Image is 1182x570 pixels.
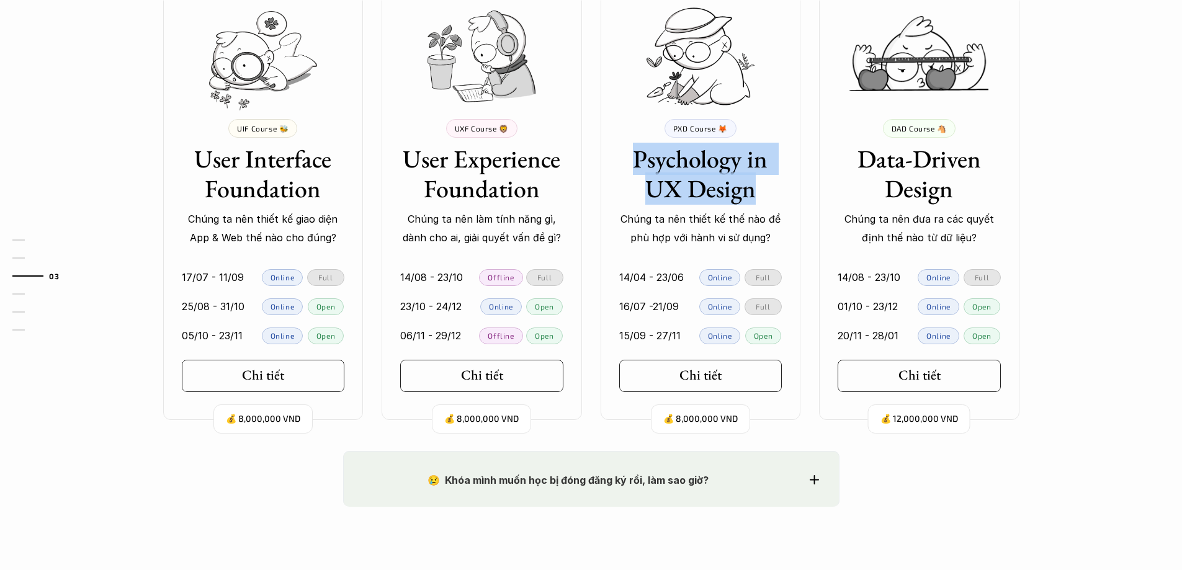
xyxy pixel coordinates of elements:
[679,367,722,383] h5: Chi tiết
[708,302,732,311] p: Online
[880,411,958,427] p: 💰 12,000,000 VND
[838,210,1001,247] p: Chúng ta nên đưa ra các quyết định thế nào từ dữ liệu?
[537,273,552,282] p: Full
[975,273,989,282] p: Full
[49,272,59,280] strong: 03
[271,273,295,282] p: Online
[489,302,513,311] p: Online
[898,367,941,383] h5: Chi tiết
[12,269,71,283] a: 03
[461,367,503,383] h5: Chi tiết
[400,210,563,247] p: Chúng ta nên làm tính năng gì, dành cho ai, giải quyết vấn đề gì?
[619,360,782,392] a: Chi tiết
[926,331,951,340] p: Online
[663,411,738,427] p: 💰 8,000,000 VND
[926,302,951,311] p: Online
[400,297,462,316] p: 23/10 - 24/12
[838,326,898,345] p: 20/11 - 28/01
[242,367,284,383] h5: Chi tiết
[972,331,991,340] p: Open
[316,302,335,311] p: Open
[182,210,345,247] p: Chúng ta nên thiết kế giao diện App & Web thế nào cho đúng?
[226,411,300,427] p: 💰 8,000,000 VND
[488,331,514,340] p: Offline
[400,268,463,287] p: 14/08 - 23/10
[838,144,1001,203] h3: Data-Driven Design
[619,297,679,316] p: 16/07 -21/09
[838,268,900,287] p: 14/08 - 23/10
[428,474,709,486] strong: 😢 Khóa mình muốn học bị đóng đăng ký rồi, làm sao giờ?
[619,326,681,345] p: 15/09 - 27/11
[316,331,335,340] p: Open
[488,273,514,282] p: Offline
[182,144,345,203] h3: User Interface Foundation
[892,124,947,133] p: DAD Course 🐴
[400,326,461,345] p: 06/11 - 29/12
[838,360,1001,392] a: Chi tiết
[237,124,289,133] p: UIF Course 🐝
[619,144,782,203] h3: Psychology in UX Design
[754,331,772,340] p: Open
[619,210,782,247] p: Chúng ta nên thiết kế thế nào để phù hợp với hành vi sử dụng?
[756,273,770,282] p: Full
[318,273,333,282] p: Full
[535,331,553,340] p: Open
[756,302,770,311] p: Full
[400,360,563,392] a: Chi tiết
[271,331,295,340] p: Online
[673,124,728,133] p: PXD Course 🦊
[182,360,345,392] a: Chi tiết
[182,268,244,287] p: 17/07 - 11/09
[182,297,244,316] p: 25/08 - 31/10
[972,302,991,311] p: Open
[619,268,684,287] p: 14/04 - 23/06
[708,273,732,282] p: Online
[708,331,732,340] p: Online
[182,326,243,345] p: 05/10 - 23/11
[271,302,295,311] p: Online
[400,144,563,203] h3: User Experience Foundation
[535,302,553,311] p: Open
[926,273,951,282] p: Online
[444,411,519,427] p: 💰 8,000,000 VND
[838,297,898,316] p: 01/10 - 23/12
[455,124,509,133] p: UXF Course 🦁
